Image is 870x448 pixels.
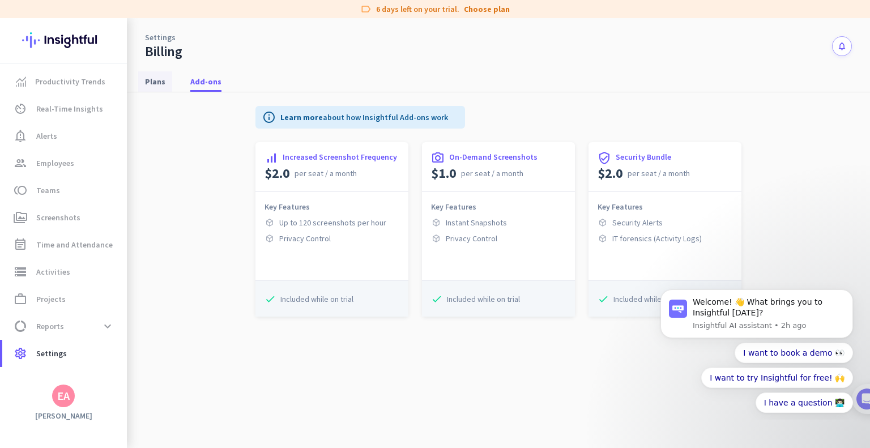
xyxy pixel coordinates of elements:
i: settings [14,347,27,360]
button: expand_more [97,316,118,336]
i: check [431,293,442,305]
a: tollTeams [2,177,127,204]
img: menu-item [16,76,26,87]
span: Security Alerts [612,217,663,228]
a: data_usageReportsexpand_more [2,313,127,340]
span: Real-Time Insights [36,102,103,116]
span: $2.0 [265,164,290,182]
p: On-Demand Screenshots [449,151,538,163]
span: Employees [36,156,74,170]
p: Security Bundle [616,151,671,163]
span: Privacy Control [446,233,497,244]
span: Included while on trial [613,293,686,305]
a: Learn more [280,112,323,122]
span: Reports [36,319,64,333]
i: av_timer [14,102,27,116]
a: work_outlineProjects [2,285,127,313]
img: feat [431,217,441,227]
i: label [360,3,372,15]
i: notification_important [14,129,27,143]
img: feat [265,233,275,243]
i: storage [14,265,27,279]
span: Included while on trial [280,293,353,305]
a: storageActivities [2,258,127,285]
span: Activities [36,265,70,279]
span: Instant Snapshots [446,217,507,228]
i: work_outline [14,292,27,306]
iframe: Intercom notifications message [643,280,870,420]
a: groupEmployees [2,150,127,177]
span: Alerts [36,129,57,143]
img: feat [265,217,275,227]
a: event_noteTime and Attendance [2,231,127,258]
a: notification_importantAlerts [2,122,127,150]
a: perm_mediaScreenshots [2,204,127,231]
span: Settings [36,347,67,360]
span: per seat / a month [295,168,357,179]
p: Increased Screenshot Frequency [283,151,397,163]
a: Choose plan [464,3,510,15]
a: menu-itemProductivity Trends [2,68,127,95]
div: EA [57,390,70,402]
i: group [14,156,27,170]
i: notifications [837,41,847,51]
span: Time and Attendance [36,238,113,251]
i: toll [14,184,27,197]
i: info [262,110,276,124]
i: perm_media [14,211,27,224]
a: Settings [145,32,176,43]
span: Screenshots [36,211,80,224]
div: Key Features [431,201,566,212]
button: notifications [832,36,852,56]
i: check [265,293,276,305]
p: about how Insightful Add-ons work [280,112,448,123]
span: Projects [36,292,66,306]
a: av_timerReal-Time Insights [2,95,127,122]
span: Teams [36,184,60,197]
span: verified_user [598,151,609,163]
span: photo_camera [431,151,442,163]
div: Key Features [265,201,399,212]
i: data_usage [14,319,27,333]
span: signal_cellular_alt [265,151,276,163]
img: feat [598,233,608,243]
span: Add-ons [190,76,221,87]
span: Plans [145,76,165,87]
span: $1.0 [431,164,457,182]
img: Insightful logo [22,18,105,62]
i: check [598,293,609,305]
span: Included while on trial [447,293,520,305]
div: Key Features [598,201,732,212]
span: per seat / a month [628,168,690,179]
img: feat [431,233,441,243]
span: $2.0 [598,164,623,182]
img: feat [598,217,608,227]
span: Productivity Trends [35,75,105,88]
div: Billing [145,43,182,60]
span: Privacy Control [279,233,331,244]
span: per seat / a month [461,168,523,179]
i: event_note [14,238,27,251]
a: settingsSettings [2,340,127,367]
span: Up to 120 screenshots per hour [279,217,386,228]
span: IT forensics (Activity Logs) [612,233,702,244]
